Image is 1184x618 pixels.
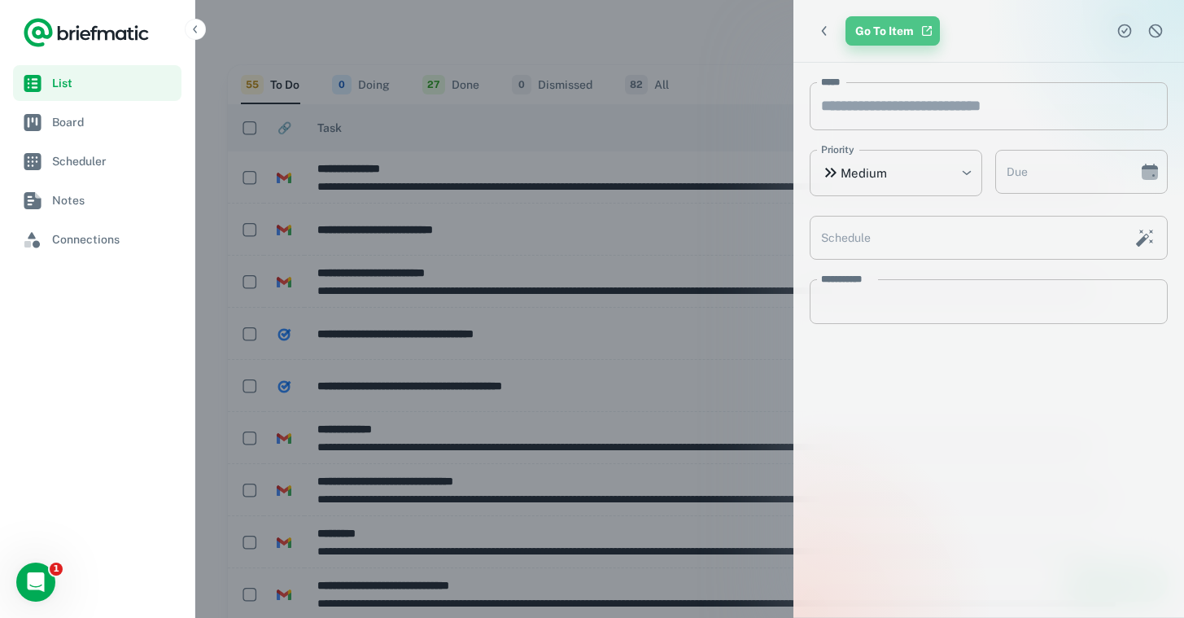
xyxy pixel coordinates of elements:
span: Scheduler [52,152,175,170]
button: Dismiss task [1143,19,1168,43]
a: Go To Item [845,16,940,46]
a: Logo [23,16,150,49]
button: Back [810,16,839,46]
div: Medium [810,150,982,196]
div: scrollable content [793,63,1184,617]
iframe: Intercom live chat [16,563,55,602]
a: List [13,65,181,101]
span: Board [52,113,175,131]
a: Connections [13,221,181,257]
span: Connections [52,230,175,248]
a: Scheduler [13,143,181,179]
a: Notes [13,182,181,218]
button: Schedule this task with AI [1131,224,1159,252]
span: 1 [50,563,63,576]
span: Notes [52,191,175,209]
a: Board [13,104,181,140]
button: Choose date [1134,156,1166,188]
label: Priority [821,142,854,157]
span: List [52,74,175,92]
button: Complete task [1112,19,1137,43]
